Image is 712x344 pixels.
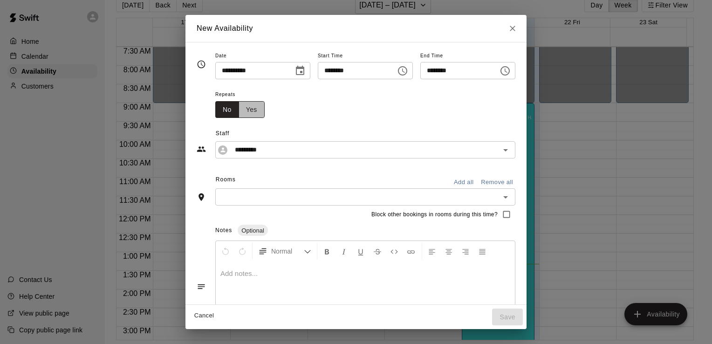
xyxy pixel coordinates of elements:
button: Remove all [479,175,515,190]
button: Right Align [458,243,473,260]
div: outlined button group [215,101,265,118]
span: Block other bookings in rooms during this time? [371,210,498,220]
span: End Time [420,50,515,62]
button: Yes [239,101,265,118]
button: No [215,101,239,118]
button: Insert Code [386,243,402,260]
button: Close [504,20,521,37]
button: Insert Link [403,243,419,260]
h6: New Availability [197,22,253,34]
button: Formatting Options [254,243,315,260]
span: Notes [215,227,232,234]
span: Normal [271,247,304,256]
button: Format Underline [353,243,369,260]
button: Redo [234,243,250,260]
button: Choose time, selected time is 9:00 AM [393,62,412,80]
button: Format Italics [336,243,352,260]
svg: Staff [197,144,206,154]
span: Optional [238,227,267,234]
button: Format Strikethrough [370,243,385,260]
button: Cancel [189,309,219,323]
button: Open [499,191,512,204]
button: Format Bold [319,243,335,260]
span: Date [215,50,310,62]
button: Choose date, selected date is Aug 22, 2025 [291,62,309,80]
span: Start Time [318,50,413,62]
span: Repeats [215,89,272,101]
svg: Rooms [197,193,206,202]
button: Add all [449,175,479,190]
button: Justify Align [474,243,490,260]
svg: Notes [197,282,206,291]
svg: Timing [197,60,206,69]
span: Rooms [216,176,236,183]
button: Undo [218,243,233,260]
span: Staff [216,126,515,141]
button: Center Align [441,243,457,260]
button: Left Align [424,243,440,260]
button: Choose time, selected time is 9:30 AM [496,62,514,80]
button: Open [499,144,512,157]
